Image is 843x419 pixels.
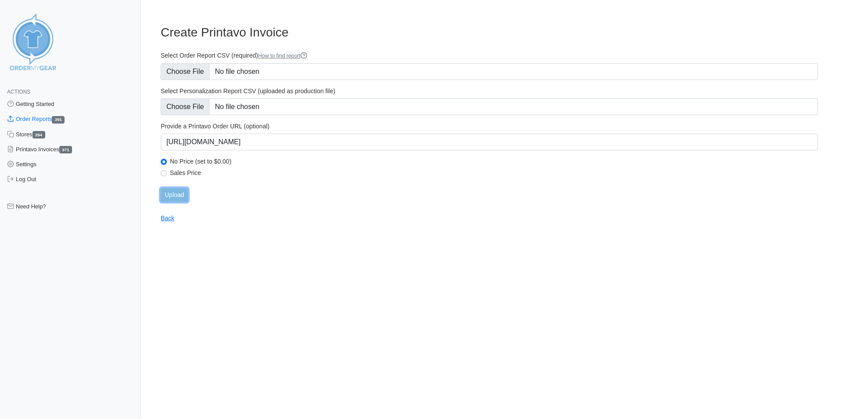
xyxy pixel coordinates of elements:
[161,87,818,95] label: Select Personalization Report CSV (uploaded as production file)
[161,215,174,222] a: Back
[161,122,818,130] label: Provide a Printavo Order URL (optional)
[170,169,818,177] label: Sales Price
[161,188,188,202] input: Upload
[52,116,65,124] span: 391
[59,146,72,153] span: 371
[258,53,308,59] a: How to find report
[32,131,45,138] span: 294
[161,25,818,40] h3: Create Printavo Invoice
[161,51,818,60] label: Select Order Report CSV (required)
[161,134,818,150] input: https://www.printavo.com/invoices/1234567
[7,89,30,95] span: Actions
[170,157,818,165] label: No Price (set to $0.00)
